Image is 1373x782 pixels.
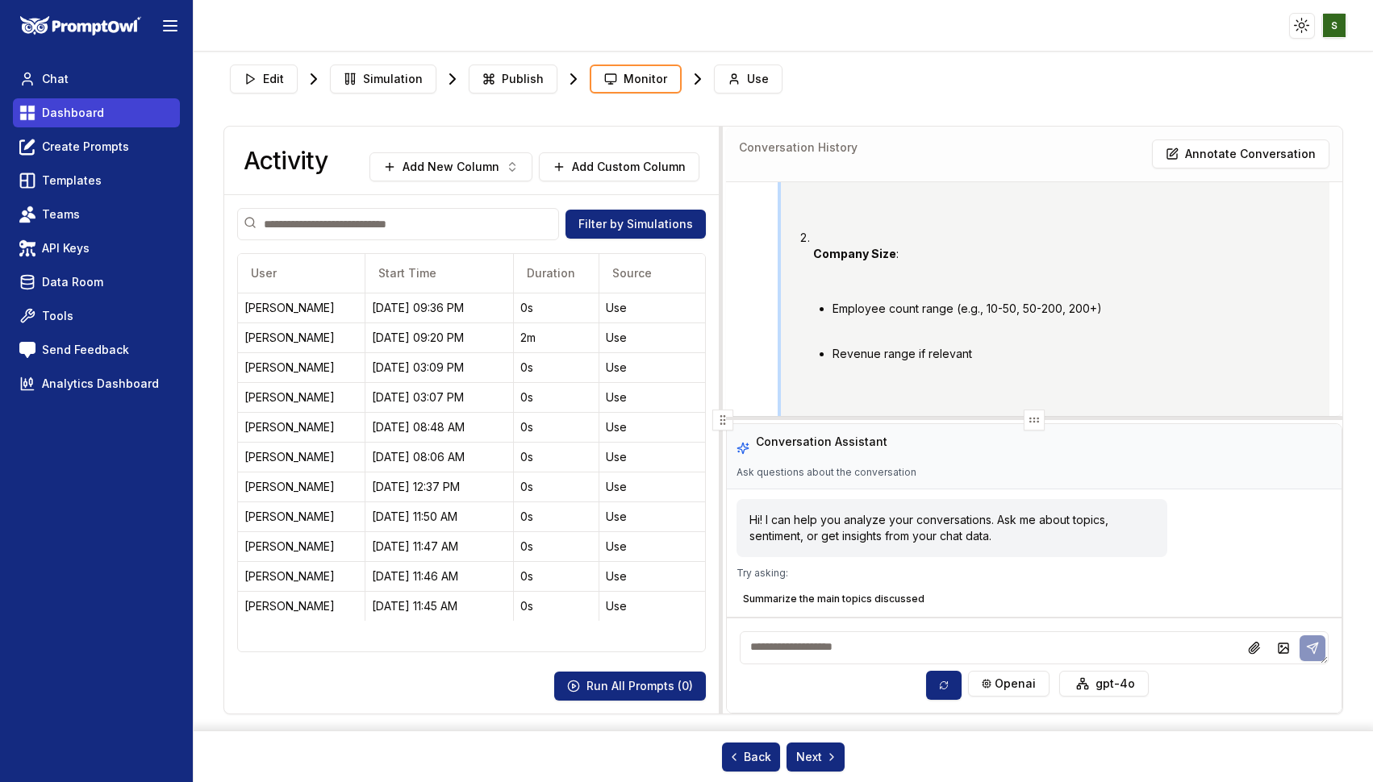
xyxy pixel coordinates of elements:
span: openai [995,676,1036,692]
div: Qaish Kanchwala [244,300,359,316]
div: Use [606,449,699,465]
a: Analytics Dashboard [13,369,180,398]
div: Misha Sulpovar [244,360,359,376]
div: Misha Sulpovar [244,479,359,495]
button: Summarize the main topics discussed [737,586,1332,612]
span: Dashboard [42,105,104,121]
div: Misha Sulpovar [244,389,359,406]
a: Templates [13,166,180,195]
div: 0s [520,539,591,555]
div: 0s [520,419,591,435]
span: Send Feedback [42,342,129,358]
button: Publish [469,64,557,94]
div: 2m [520,330,591,346]
span: Simulation [363,71,423,87]
div: Misha Sulpovar [244,509,359,525]
button: Simulation [330,64,436,94]
span: API Keys [42,240,90,256]
p: Hi! I can help you analyze your conversations. Ask me about topics, sentiment, or get insights fr... [749,512,1154,544]
p: Ask questions about the conversation [737,466,916,479]
button: Annotate Conversation [1152,139,1329,168]
button: gpt-4o [1059,671,1149,697]
div: 09/04/25, 11:47 AM [372,539,507,555]
span: User [251,265,277,281]
button: Back [722,742,780,772]
div: 0s [520,509,591,525]
a: Dashboard [13,98,180,127]
button: Next [787,742,845,772]
div: 0s [520,449,591,465]
div: Use [606,389,699,406]
p: : [813,246,1297,262]
span: Monitor [624,71,667,87]
span: Edit [263,71,284,87]
div: Misha Sulpovar [244,598,359,614]
div: 09/05/25, 03:09 PM [372,360,507,376]
div: 09/05/25, 08:06 AM [372,449,507,465]
div: 09/04/25, 12:37 PM [372,479,507,495]
div: 0s [520,598,591,614]
button: Filter by Simulations [565,210,706,239]
h3: Activity [244,146,328,175]
div: Use [606,360,699,376]
div: Use [606,479,699,495]
button: Use [714,64,782,94]
span: Source [612,265,652,281]
span: Duration [527,265,575,281]
button: Edit [230,64,298,94]
div: 09/04/25, 11:46 AM [372,568,507,584]
div: Use [606,419,699,435]
div: 09/04/25, 11:45 AM [372,598,507,614]
button: openai [968,671,1050,697]
div: Use [606,539,699,555]
img: feedback [19,342,35,358]
span: Next [796,749,838,765]
a: Chat [13,64,180,94]
li: Revenue range if relevant [833,346,1297,362]
div: Use [606,300,699,316]
span: Teams [42,206,80,223]
li: Employee count range (e.g., 10-50, 50-200, 200+) [833,301,1297,317]
div: 0s [520,360,591,376]
div: 0s [520,568,591,584]
p: Try asking: [737,567,1332,580]
strong: Company Size [813,247,896,260]
span: Publish [502,71,544,87]
div: 09/05/25, 08:48 AM [372,419,507,435]
button: What are the common user concerns? [737,615,1332,641]
span: Start Time [378,265,436,281]
span: Back [728,749,771,765]
div: 09/05/25, 03:07 PM [372,389,507,406]
p: Annotate Conversation [1185,146,1316,162]
a: API Keys [13,234,180,263]
div: Misha Sulpovar [244,330,359,346]
a: Send Feedback [13,335,180,364]
button: Monitor [590,64,682,94]
span: Analytics Dashboard [42,376,159,392]
div: Use [606,330,699,346]
button: Run All Prompts (0) [554,672,706,701]
button: Add Custom Column [539,152,699,181]
span: gpt-4o [1095,676,1135,692]
div: Hiren Faldu [244,419,359,435]
h3: Conversation History [739,139,858,156]
a: Teams [13,200,180,229]
div: 0s [520,300,591,316]
h3: Conversation Assistant [756,434,887,450]
span: Tools [42,308,73,324]
div: Use [606,568,699,584]
img: ACg8ocKzQA5sZIhSfHl4qZiZGWNIJ57aHua1iTAA8qHBENU3D3RYog=s96-c [1323,14,1346,37]
div: 0s [520,479,591,495]
button: Sync model selection with the edit page [926,671,962,700]
a: Create Prompts [13,132,180,161]
div: 0s [520,389,591,406]
span: Use [747,71,769,87]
